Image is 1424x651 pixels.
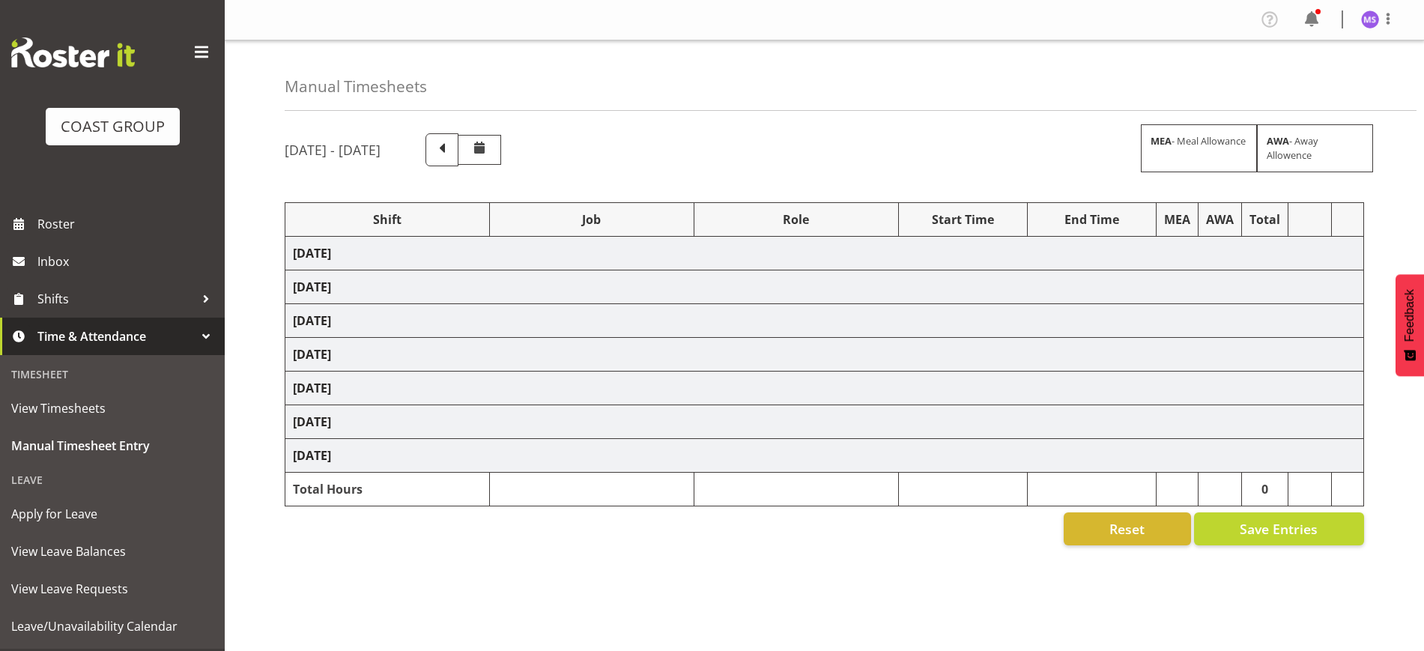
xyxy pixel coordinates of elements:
div: Job [497,211,686,228]
h4: Manual Timesheets [285,78,427,95]
span: Leave/Unavailability Calendar [11,615,213,638]
img: maria-scarabino1133.jpg [1361,10,1379,28]
button: Reset [1064,512,1191,545]
span: View Leave Requests [11,578,213,600]
button: Feedback - Show survey [1396,274,1424,376]
a: View Leave Balances [4,533,221,570]
div: Total [1249,211,1280,228]
td: Total Hours [285,473,490,506]
div: COAST GROUP [61,115,165,138]
div: Start Time [906,211,1019,228]
div: Leave [4,464,221,495]
div: - Away Allowence [1257,124,1373,172]
a: View Leave Requests [4,570,221,608]
span: Time & Attendance [37,325,195,348]
div: Timesheet [4,359,221,390]
span: Reset [1109,519,1145,539]
td: [DATE] [285,439,1364,473]
div: End Time [1035,211,1148,228]
div: MEA [1164,211,1190,228]
td: [DATE] [285,304,1364,338]
div: AWA [1206,211,1234,228]
button: Save Entries [1194,512,1364,545]
span: Save Entries [1240,519,1318,539]
h5: [DATE] - [DATE] [285,142,381,158]
span: Manual Timesheet Entry [11,434,213,457]
div: Role [702,211,891,228]
a: Apply for Leave [4,495,221,533]
td: [DATE] [285,270,1364,304]
span: Feedback [1403,289,1417,342]
a: Leave/Unavailability Calendar [4,608,221,645]
td: 0 [1242,473,1288,506]
span: Inbox [37,250,217,273]
span: View Leave Balances [11,540,213,563]
a: Manual Timesheet Entry [4,427,221,464]
div: - Meal Allowance [1141,124,1257,172]
td: [DATE] [285,405,1364,439]
div: Shift [293,211,482,228]
strong: MEA [1151,134,1172,148]
strong: AWA [1267,134,1289,148]
td: [DATE] [285,237,1364,270]
img: Rosterit website logo [11,37,135,67]
span: Apply for Leave [11,503,213,525]
span: Shifts [37,288,195,310]
a: View Timesheets [4,390,221,427]
span: Roster [37,213,217,235]
td: [DATE] [285,372,1364,405]
td: [DATE] [285,338,1364,372]
span: View Timesheets [11,397,213,420]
